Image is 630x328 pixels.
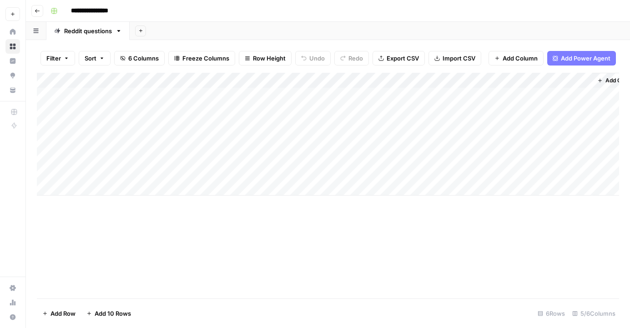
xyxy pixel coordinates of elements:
[547,51,616,66] button: Add Power Agent
[46,22,130,40] a: Reddit questions
[46,54,61,63] span: Filter
[168,51,235,66] button: Freeze Columns
[128,54,159,63] span: 6 Columns
[561,54,610,63] span: Add Power Agent
[534,306,569,321] div: 6 Rows
[503,54,538,63] span: Add Column
[95,309,131,318] span: Add 10 Rows
[489,51,544,66] button: Add Column
[5,295,20,310] a: Usage
[5,310,20,324] button: Help + Support
[182,54,229,63] span: Freeze Columns
[295,51,331,66] button: Undo
[85,54,96,63] span: Sort
[50,309,76,318] span: Add Row
[79,51,111,66] button: Sort
[5,83,20,97] a: Your Data
[37,306,81,321] button: Add Row
[253,54,286,63] span: Row Height
[81,306,136,321] button: Add 10 Rows
[5,68,20,83] a: Opportunities
[5,39,20,54] a: Browse
[348,54,363,63] span: Redo
[373,51,425,66] button: Export CSV
[239,51,292,66] button: Row Height
[428,51,481,66] button: Import CSV
[5,25,20,39] a: Home
[64,26,112,35] div: Reddit questions
[569,306,619,321] div: 5/6 Columns
[334,51,369,66] button: Redo
[114,51,165,66] button: 6 Columns
[5,54,20,68] a: Insights
[309,54,325,63] span: Undo
[443,54,475,63] span: Import CSV
[387,54,419,63] span: Export CSV
[5,281,20,295] a: Settings
[40,51,75,66] button: Filter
